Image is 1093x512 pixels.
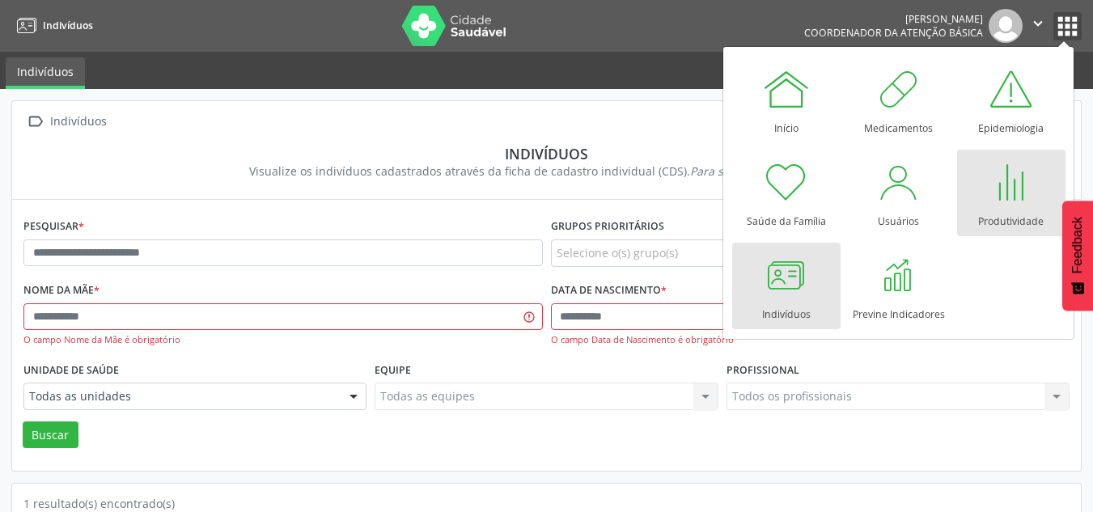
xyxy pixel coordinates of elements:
label: Equipe [375,358,411,383]
div: O campo Data de Nascimento é obrigatório [551,333,1070,347]
a: Indivíduos [6,57,85,89]
label: Pesquisar [23,214,84,239]
span: Feedback [1070,217,1085,273]
div: O campo Nome da Mãe é obrigatório [23,333,543,347]
span: Selecione o(s) grupo(s) [557,244,678,261]
span: Indivíduos [43,19,93,32]
label: Profissional [727,358,799,383]
i: Para saber mais, [690,163,844,179]
label: Data de nascimento [551,278,667,303]
a: Usuários [845,150,953,236]
a: Início [732,57,841,143]
button:  [1023,9,1053,43]
div: Indivíduos [47,110,109,133]
a: Indivíduos [11,12,93,39]
div: Indivíduos [35,145,1058,163]
a: Saúde da Família [732,150,841,236]
a: Medicamentos [845,57,953,143]
label: Nome da mãe [23,278,100,303]
div: 1 resultado(s) encontrado(s) [23,495,1070,512]
button: Feedback - Mostrar pesquisa [1062,201,1093,311]
div: [PERSON_NAME] [804,12,983,26]
a: Epidemiologia [957,57,1065,143]
a: Produtividade [957,150,1065,236]
a: Indivíduos [732,243,841,329]
span: Todas as unidades [29,388,333,404]
label: Grupos prioritários [551,214,664,239]
i:  [1029,15,1047,32]
a: Previne Indicadores [845,243,953,329]
label: Unidade de saúde [23,358,119,383]
span: Coordenador da Atenção Básica [804,26,983,40]
button: Buscar [23,421,78,449]
a:  Indivíduos [23,110,109,133]
i:  [23,110,47,133]
img: img [989,9,1023,43]
button: apps [1053,12,1082,40]
div: Visualize os indivíduos cadastrados através da ficha de cadastro individual (CDS). [35,163,1058,180]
